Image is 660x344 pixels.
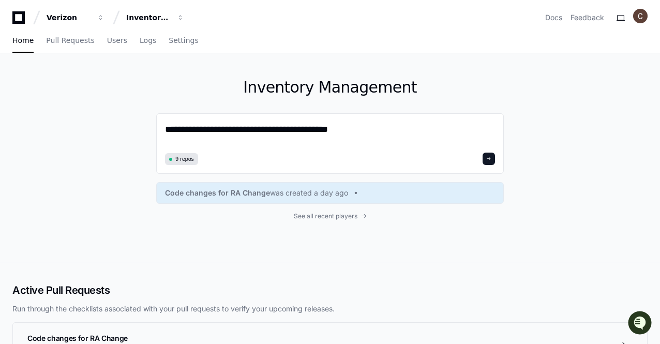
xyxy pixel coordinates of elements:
button: See all [160,110,188,123]
button: Start new chat [176,80,188,92]
h1: Inventory Management [156,78,504,97]
span: Home [12,37,34,43]
button: Inventory Management [122,8,188,27]
iframe: Open customer support [627,310,655,338]
div: Welcome [10,41,188,57]
div: Verizon [47,12,91,23]
span: See all recent players [294,212,357,220]
span: Users [107,37,127,43]
img: Chakravarthi Ponnuru [10,128,27,145]
a: Powered byPylon [73,161,125,169]
span: was created a day ago [270,188,348,198]
span: • [86,138,89,146]
a: Logs [140,29,156,53]
span: [DATE] [92,138,113,146]
h2: Active Pull Requests [12,283,648,297]
a: Docs [545,12,562,23]
a: Code changes for RA Changewas created a day ago [165,188,495,198]
a: Home [12,29,34,53]
span: Logs [140,37,156,43]
span: [PERSON_NAME] [32,138,84,146]
a: Settings [169,29,198,53]
span: Settings [169,37,198,43]
span: Pull Requests [46,37,94,43]
div: Start new chat [35,77,170,87]
button: Verizon [42,8,109,27]
span: Pylon [103,161,125,169]
img: PlayerZero [10,10,31,31]
a: Users [107,29,127,53]
p: Run through the checklists associated with your pull requests to verify your upcoming releases. [12,304,648,314]
span: 9 repos [175,155,194,163]
button: Feedback [571,12,604,23]
a: Pull Requests [46,29,94,53]
span: Code changes for RA Change [165,188,270,198]
a: See all recent players [156,212,504,220]
div: We're available if you need us! [35,87,131,95]
img: 1756235613930-3d25f9e4-fa56-45dd-b3ad-e072dfbd1548 [10,77,29,95]
img: ACg8ocL2OgZL-7g7VPdNOHNYJqQTRhCHM7hp1mK3cs0GxIN35amyLQ=s96-c [633,9,648,23]
div: Inventory Management [126,12,171,23]
span: Code changes for RA Change [27,334,128,342]
div: Past conversations [10,112,69,121]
